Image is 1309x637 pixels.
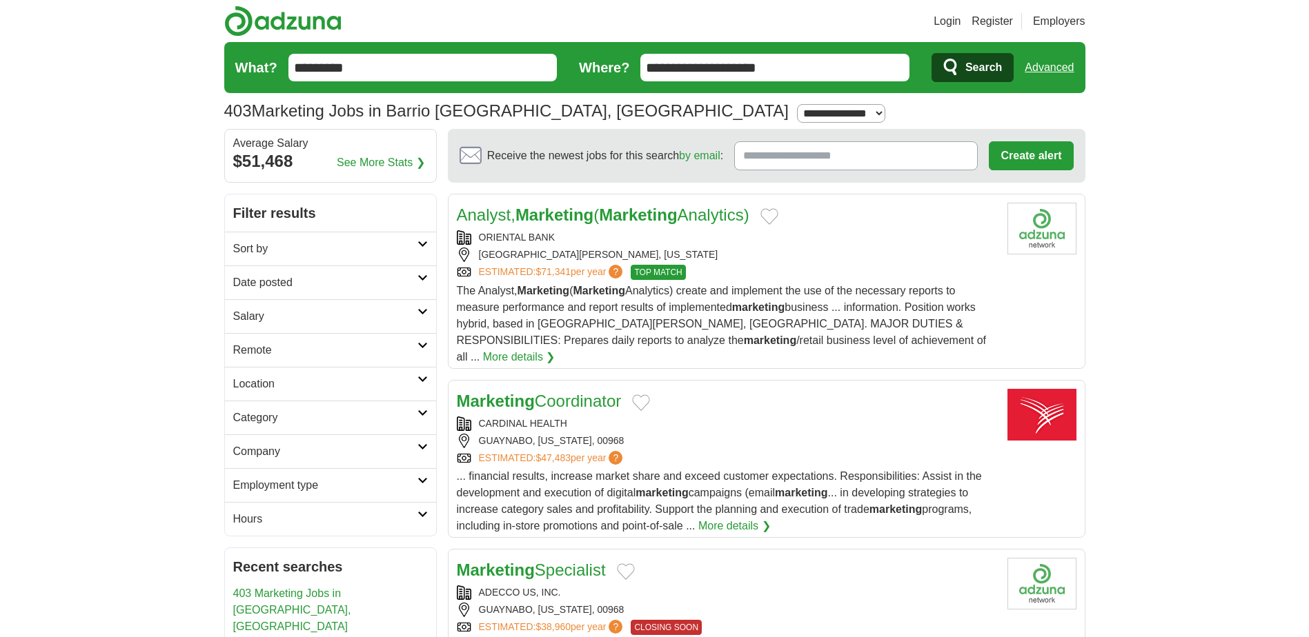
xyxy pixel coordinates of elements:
[932,53,1014,82] button: Search
[225,434,436,468] a: Company
[632,394,650,411] button: Add to favorite jobs
[225,401,436,434] a: Category
[609,620,622,634] span: ?
[1007,203,1076,254] img: Company logo
[775,487,827,498] strong: marketing
[573,285,625,296] strong: Marketing
[457,585,996,600] div: ADECCO US, INC.
[1007,558,1076,609] img: Company logo
[609,451,622,465] span: ?
[636,487,688,498] strong: marketing
[225,468,436,502] a: Employment type
[599,205,677,224] strong: Marketing
[224,6,342,37] img: Adzuna logo
[233,477,417,494] h2: Employment type
[1033,13,1085,30] a: Employers
[225,299,436,333] a: Salary
[457,392,535,410] strong: Marketing
[233,274,417,291] h2: Date posted
[337,154,425,171] a: See More Stats ❯
[487,148,723,164] span: Receive the newest jobs for this search :
[518,285,570,296] strong: Marketing
[1025,54,1074,81] a: Advanced
[233,587,351,632] a: 403 Marketing Jobs in [GEOGRAPHIC_DATA], [GEOGRAPHIC_DATA]
[457,560,606,579] a: MarketingSpecialist
[457,247,996,262] div: [GEOGRAPHIC_DATA][PERSON_NAME], [US_STATE]
[233,511,417,527] h2: Hours
[457,434,996,448] div: GUAYNABO, [US_STATE], 00968
[233,443,417,460] h2: Company
[233,342,417,358] h2: Remote
[744,334,796,346] strong: marketing
[224,101,789,120] h1: Marketing Jobs in Barrio [GEOGRAPHIC_DATA], [GEOGRAPHIC_DATA]
[225,502,436,536] a: Hours
[479,620,626,635] a: ESTIMATED:$38,960per year?
[760,208,778,225] button: Add to favorite jobs
[934,13,961,30] a: Login
[515,205,593,224] strong: Marketing
[535,452,571,463] span: $47,483
[1007,389,1076,441] img: Cardinal Health logo
[233,308,417,325] h2: Salary
[457,285,986,363] span: The Analyst, ( Analytics) create and implement the use of the necessary reports to measure perfor...
[457,470,982,532] span: ... financial results, increase market share and exceed customer expectations. Responsibilities: ...
[483,349,555,365] a: More details ❯
[457,392,622,410] a: MarketingCoordinator
[579,57,629,78] label: Where?
[869,503,922,515] strong: marketing
[972,13,1013,30] a: Register
[535,266,571,277] span: $71,341
[225,194,436,232] h2: Filter results
[233,410,417,426] h2: Category
[457,603,996,617] div: GUAYNABO, [US_STATE], 00968
[233,241,417,257] h2: Sort by
[224,99,252,123] span: 403
[617,563,635,580] button: Add to favorite jobs
[679,150,720,161] a: by email
[233,138,428,149] div: Average Salary
[457,560,535,579] strong: Marketing
[233,376,417,392] h2: Location
[457,205,749,224] a: Analyst,Marketing(MarketingAnalytics)
[965,54,1002,81] span: Search
[235,57,277,78] label: What?
[479,451,626,465] a: ESTIMATED:$47,483per year?
[225,232,436,265] a: Sort by
[225,265,436,299] a: Date posted
[732,301,785,313] strong: marketing
[989,141,1073,170] button: Create alert
[233,149,428,174] div: $51,468
[609,265,622,279] span: ?
[535,621,571,632] span: $38,960
[479,265,626,280] a: ESTIMATED:$71,341per year?
[225,333,436,367] a: Remote
[631,620,702,635] span: CLOSING SOON
[225,367,436,401] a: Location
[233,556,428,577] h2: Recent searches
[479,418,567,429] a: CARDINAL HEALTH
[698,518,771,534] a: More details ❯
[631,265,685,280] span: TOP MATCH
[457,230,996,245] div: ORIENTAL BANK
